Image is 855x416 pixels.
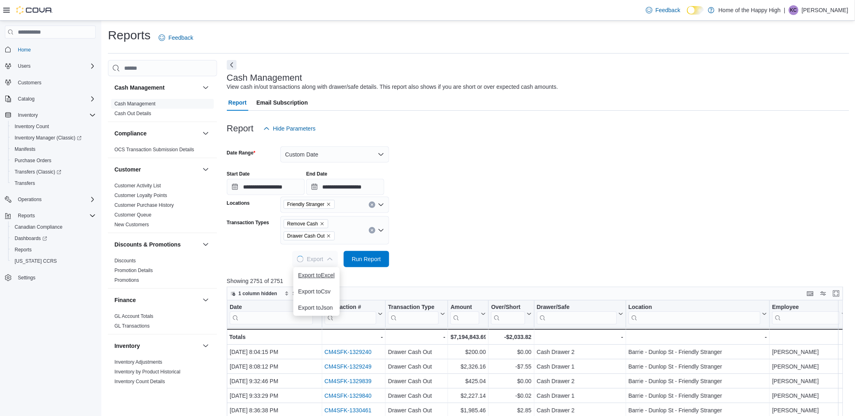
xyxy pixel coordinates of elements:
[450,347,486,357] div: $200.00
[114,222,149,227] a: New Customers
[378,202,384,208] button: Open list of options
[369,202,375,208] button: Clear input
[656,6,681,14] span: Feedback
[114,369,181,375] a: Inventory by Product Historical
[326,202,331,207] button: Remove Friendly Stranger from selection in this group
[831,289,841,298] button: Enter fullscreen
[11,156,96,165] span: Purchase Orders
[11,222,66,232] a: Canadian Compliance
[537,304,617,324] div: Drawer/Safe
[114,165,141,174] h3: Customer
[114,84,199,92] button: Cash Management
[284,219,328,228] span: Remove Cash
[450,304,479,324] div: Amount
[108,99,217,122] div: Cash Management
[292,251,338,267] button: LoadingExport
[687,6,704,15] input: Dark Mode
[2,194,99,205] button: Operations
[114,277,139,283] a: Promotions
[18,63,30,69] span: Users
[114,202,174,208] a: Customer Purchase History
[114,147,194,152] a: OCS Transaction Submission Details
[8,221,99,233] button: Canadian Compliance
[2,210,99,221] button: Reports
[8,144,99,155] button: Manifests
[114,240,199,249] button: Discounts & Promotions
[324,304,376,324] div: Transaction # URL
[114,165,199,174] button: Customer
[15,61,34,71] button: Users
[15,180,35,187] span: Transfers
[306,171,327,177] label: End Date
[18,112,38,118] span: Inventory
[324,304,376,311] div: Transaction #
[293,267,340,283] button: Export toExcel
[114,101,155,107] a: Cash Management
[114,193,167,198] a: Customer Loyalty Points
[260,120,319,137] button: Hide Parameters
[628,391,767,401] div: Barrie - Dunlop St - Friendly Stranger
[8,121,99,132] button: Inventory Count
[230,362,319,371] div: [DATE] 8:08:12 PM
[324,378,371,384] a: CM4SFK-1329839
[8,155,99,166] button: Purchase Orders
[772,376,846,386] div: [PERSON_NAME]
[230,405,319,415] div: [DATE] 8:36:38 PM
[772,304,840,311] div: Employee
[15,94,96,104] span: Catalog
[450,362,486,371] div: $2,326.16
[5,40,96,304] nav: Complex example
[11,122,52,131] a: Inventory Count
[114,240,181,249] h3: Discounts & Promotions
[324,392,371,399] a: CM4SFK-1329840
[11,234,50,243] a: Dashboards
[537,362,623,371] div: Cash Drawer 1
[537,304,623,324] button: Drawer/Safe
[287,200,325,208] span: Friendly Stranger
[2,43,99,55] button: Home
[388,405,445,415] div: Drawer Cash Out
[15,272,96,283] span: Settings
[772,304,840,324] div: Employee
[784,5,786,15] p: |
[114,257,136,264] span: Discounts
[11,178,96,188] span: Transfers
[8,166,99,178] a: Transfers (Classic)
[15,77,96,88] span: Customers
[114,378,165,385] span: Inventory Count Details
[818,289,828,298] button: Display options
[537,332,623,342] div: -
[230,391,319,401] div: [DATE] 9:33:29 PM
[772,362,846,371] div: [PERSON_NAME]
[324,349,371,355] a: CM4SFK-1329240
[450,391,486,401] div: $2,227.14
[537,376,623,386] div: Cash Drawer 2
[15,211,38,221] button: Reports
[114,268,153,273] a: Promotion Details
[324,407,371,414] a: CM4SFK-1330461
[15,44,96,54] span: Home
[491,304,531,324] button: Over/Short
[628,362,767,371] div: Barrie - Dunlop St - Friendly Stranger
[537,391,623,401] div: Cash Drawer 1
[15,258,57,264] span: [US_STATE] CCRS
[643,2,684,18] a: Feedback
[628,347,767,357] div: Barrie - Dunlop St - Friendly Stranger
[388,304,439,324] div: Transaction Type
[15,94,38,104] button: Catalog
[18,47,31,53] span: Home
[201,165,211,174] button: Customer
[491,347,531,357] div: $0.00
[293,300,340,316] button: Export toJson
[114,202,174,208] span: Customer Purchase History
[491,405,531,415] div: $2.85
[227,277,849,285] p: Showing 2751 of 2751
[388,304,445,324] button: Transaction Type
[227,60,237,70] button: Next
[280,146,389,163] button: Custom Date
[114,129,146,137] h3: Compliance
[8,244,99,255] button: Reports
[114,192,167,199] span: Customer Loyalty Points
[388,304,439,311] div: Transaction Type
